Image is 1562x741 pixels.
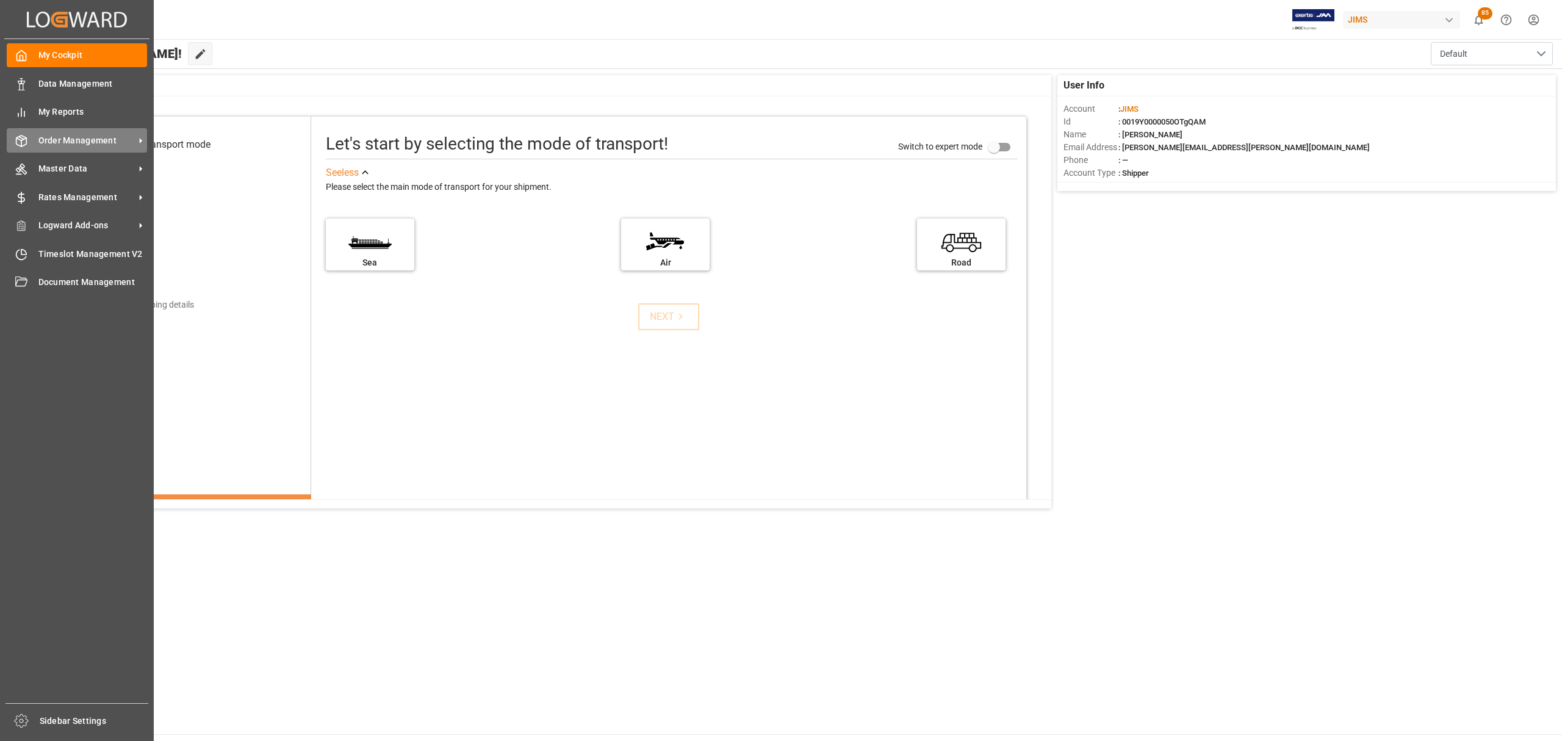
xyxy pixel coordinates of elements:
span: : Shipper [1118,168,1149,178]
span: 85 [1478,7,1492,20]
span: Sidebar Settings [40,715,149,728]
span: Id [1064,115,1118,128]
a: My Reports [7,100,147,124]
span: Account Type [1064,167,1118,179]
span: Name [1064,128,1118,141]
button: JIMS [1343,8,1465,31]
a: Timeslot Management V2 [7,242,147,266]
div: Select transport mode [116,137,211,152]
span: Switch to expert mode [898,142,982,151]
button: open menu [1431,42,1553,65]
span: My Reports [38,106,148,118]
a: Document Management [7,270,147,294]
button: Help Center [1492,6,1520,34]
div: NEXT [650,309,687,324]
span: : 0019Y0000050OTgQAM [1118,117,1206,126]
span: : — [1118,156,1128,165]
div: Let's start by selecting the mode of transport! [326,131,668,157]
div: Please select the main mode of transport for your shipment. [326,180,1018,195]
img: Exertis%20JAM%20-%20Email%20Logo.jpg_1722504956.jpg [1292,9,1334,31]
span: Master Data [38,162,135,175]
div: Road [923,256,999,269]
span: Phone [1064,154,1118,167]
button: show 85 new notifications [1465,6,1492,34]
span: Data Management [38,78,148,90]
span: My Cockpit [38,49,148,62]
span: Email Address [1064,141,1118,154]
span: Account [1064,103,1118,115]
span: Document Management [38,276,148,289]
span: JIMS [1120,104,1139,114]
a: My Cockpit [7,43,147,67]
div: Add shipping details [118,298,194,311]
div: JIMS [1343,11,1460,29]
span: Logward Add-ons [38,219,135,232]
span: : [1118,104,1139,114]
span: : [PERSON_NAME] [1118,130,1182,139]
span: Default [1440,48,1467,60]
button: NEXT [638,303,699,330]
span: Rates Management [38,191,135,204]
span: : [PERSON_NAME][EMAIL_ADDRESS][PERSON_NAME][DOMAIN_NAME] [1118,143,1370,152]
span: Order Management [38,134,135,147]
div: See less [326,165,359,180]
div: Air [627,256,704,269]
div: Sea [332,256,408,269]
span: User Info [1064,78,1104,93]
a: Data Management [7,71,147,95]
span: Timeslot Management V2 [38,248,148,261]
